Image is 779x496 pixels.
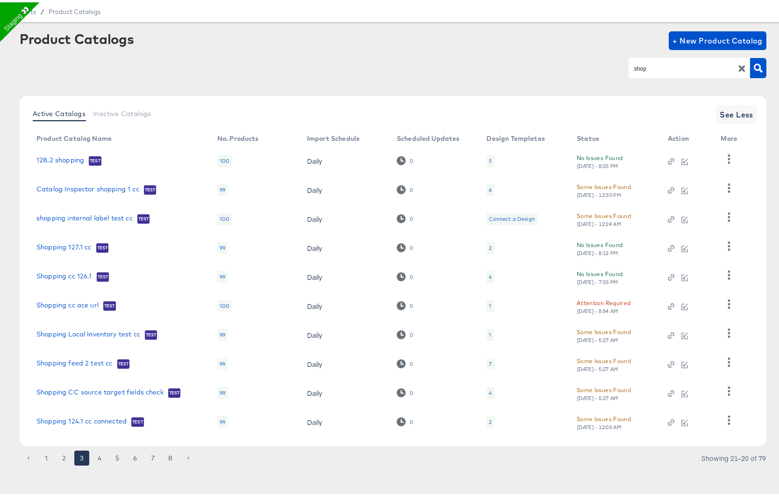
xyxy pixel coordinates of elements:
[409,300,413,307] div: 0
[577,306,619,312] div: [DATE] - 8:54 AM
[486,182,494,194] div: 6
[300,202,389,231] td: Daily
[93,108,151,115] span: Inactive Catalogs
[137,213,150,220] span: Test
[720,106,753,119] span: See Less
[397,132,460,140] div: Scheduled Updates
[577,364,619,370] div: [DATE] - 5:27 AM
[397,241,413,250] div: 0
[36,270,92,279] a: Shopping cc 126.1
[577,412,631,428] button: Some Issues Found[DATE] - 12:03 AM
[36,357,112,366] a: Shopping feed 2 test cc
[181,448,196,463] button: Go to next page
[577,180,631,196] button: Some Issues Found[DATE] - 12:33 PM
[577,354,631,370] button: Some Issues Found[DATE] - 5:27 AM
[300,318,389,347] td: Daily
[300,376,389,405] td: Daily
[131,416,144,423] span: Test
[486,132,544,140] div: Design Templates
[20,29,134,44] div: Product Catalogs
[486,269,494,281] div: 4
[217,269,228,281] div: 99
[577,335,619,341] div: [DATE] - 5:27 AM
[168,387,181,394] span: Test
[145,329,157,336] span: Test
[397,154,413,163] div: 0
[217,385,228,397] div: 99
[103,300,116,307] span: Test
[96,242,109,249] span: Test
[577,190,622,196] div: [DATE] - 12:33 PM
[577,209,631,219] div: Some Issues Found
[89,155,101,162] span: Test
[397,357,413,366] div: 0
[409,329,413,336] div: 0
[489,387,492,394] div: 4
[97,271,109,278] span: Test
[36,328,140,337] a: Shopping Local Inventory test cc
[397,270,413,279] div: 0
[300,405,389,434] td: Daily
[36,6,49,13] span: /
[21,448,36,463] button: Go to previous page
[632,61,732,72] input: Search Product Catalogs
[49,6,100,13] a: Product Catalogs
[577,219,622,225] div: [DATE] - 12:24 AM
[300,260,389,289] td: Daily
[217,240,228,252] div: 99
[409,416,413,423] div: 0
[217,211,232,223] div: 100
[489,184,492,191] div: 6
[397,299,413,308] div: 0
[117,358,130,365] span: Test
[489,271,492,278] div: 4
[672,32,763,45] span: + New Product Catalog
[300,231,389,260] td: Daily
[489,155,492,162] div: 5
[409,213,413,220] div: 0
[300,289,389,318] td: Daily
[577,209,631,225] button: Some Issues Found[DATE] - 12:24 AM
[569,129,660,144] th: Status
[409,184,413,191] div: 0
[486,414,494,426] div: 2
[217,153,232,165] div: 100
[397,328,413,337] div: 0
[489,242,492,249] div: 2
[217,132,259,140] div: No. Products
[716,103,757,122] button: See Less
[145,448,160,463] button: Go to page 7
[486,211,537,223] div: Connect a Design
[409,155,413,162] div: 0
[486,327,493,339] div: 1
[144,184,157,191] span: Test
[397,183,413,192] div: 0
[163,448,178,463] button: Go to page 8
[217,414,228,426] div: 99
[486,240,494,252] div: 2
[409,271,413,278] div: 0
[489,213,535,220] div: Connect a Design
[36,154,84,163] a: 128.2 shopping
[36,415,127,424] a: Shopping 124.1 cc connected
[486,153,494,165] div: 5
[486,356,494,368] div: 7
[36,299,99,308] a: Shopping cc ace url
[409,358,413,365] div: 0
[217,327,228,339] div: 99
[669,29,766,48] button: + New Product Catalog
[300,144,389,173] td: Daily
[307,132,360,140] div: Import Schedule
[577,412,631,422] div: Some Issues Found
[217,298,232,310] div: 100
[36,386,164,395] a: Shopping CC source target fields check
[577,325,631,341] button: Some Issues Found[DATE] - 5:27 AM
[57,448,71,463] button: Go to page 2
[36,183,139,192] a: Catalog Inspector shopping 1 cc
[217,182,228,194] div: 99
[409,242,413,249] div: 0
[39,448,54,463] button: Go to page 1
[577,383,631,399] button: Some Issues Found[DATE] - 5:27 AM
[486,298,493,310] div: 1
[489,358,492,365] div: 7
